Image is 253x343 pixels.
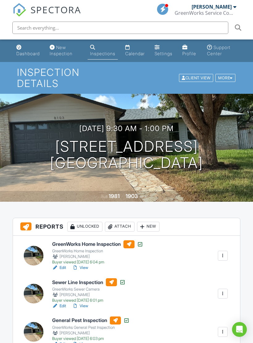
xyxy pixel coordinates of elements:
span: Built [101,194,108,199]
a: New Inspection [47,42,83,60]
div: Dashboard [16,51,40,56]
img: The Best Home Inspection Software - Spectora [13,3,26,17]
div: Attach [105,222,135,232]
a: Calendar [123,42,147,60]
a: Sewer Line Inspection GreenWorks Sewer Camera [PERSON_NAME] Buyer viewed [DATE] 6:01 pm [52,278,126,303]
div: Unlocked [67,222,102,232]
div: Settings [155,51,172,56]
a: View [72,303,88,309]
a: GreenWorks Home Inspection GreenWorks Home Inspection [PERSON_NAME] Buyer viewed [DATE] 6:04 pm [52,240,143,265]
a: View [72,265,88,271]
input: Search everything... [12,22,228,34]
div: 1903 [126,193,138,199]
div: More [215,74,235,82]
div: GreenWorks Service Company [175,10,236,16]
div: Profile [182,51,196,56]
div: Buyer viewed [DATE] 6:04 pm [52,260,143,265]
a: Dashboard [14,42,42,60]
h1: Inspection Details [17,67,236,89]
div: GreenWorks General Pest Inspection [52,325,130,330]
a: Inspections [88,42,118,60]
div: [PERSON_NAME] [192,4,232,10]
h6: General Pest Inspection [52,316,130,324]
h6: Sewer Line Inspection [52,278,126,286]
div: [PERSON_NAME] [52,292,126,298]
a: SPECTORA [13,8,81,21]
span: SPECTORA [31,3,81,16]
div: [PERSON_NAME] [52,254,143,260]
a: Profile [180,42,200,60]
a: Settings [152,42,175,60]
div: GreenWorks Sewer Camera [52,287,126,292]
div: Inspections [90,51,115,56]
h6: GreenWorks Home Inspection [52,240,143,248]
a: General Pest Inspection GreenWorks General Pest Inspection [PERSON_NAME] Buyer viewed [DATE] 6:03 pm [52,316,130,341]
div: New [137,222,160,232]
a: Edit [52,303,66,309]
div: GreenWorks Home Inspection [52,249,143,254]
a: Support Center [205,42,239,60]
span: sq. ft. [139,194,147,199]
h3: Reports [13,218,240,236]
div: Buyer viewed [DATE] 6:03 pm [52,336,130,341]
div: New Inspection [50,45,73,56]
div: Buyer viewed [DATE] 6:01 pm [52,298,126,303]
div: Client View [179,74,213,82]
div: [PERSON_NAME] [52,330,130,336]
div: Calendar [125,51,145,56]
a: Client View [178,75,215,80]
div: Open Intercom Messenger [232,322,247,337]
h3: [DATE] 9:30 am - 1:00 pm [79,124,174,133]
h1: [STREET_ADDRESS] [GEOGRAPHIC_DATA] [50,138,203,171]
a: Edit [52,265,66,271]
div: Support Center [207,45,230,56]
div: 1981 [109,193,120,199]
